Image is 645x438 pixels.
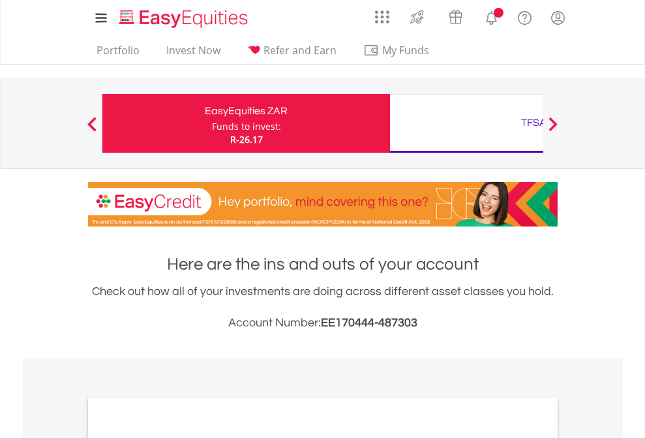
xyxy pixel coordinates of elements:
a: Portfolio [91,44,145,64]
span: My Funds [363,42,449,59]
span: R-26.17 [230,133,263,146]
a: Notifications [475,3,508,29]
h3: Account Number: [88,314,558,332]
a: Refer and Earn [242,44,342,64]
img: grid-menu-icon.svg [375,10,389,24]
button: Next [540,123,566,136]
a: My Profile [541,3,575,32]
div: Check out how all of your investments are doing across different asset classes you hold. [88,283,558,332]
a: Invest Now [161,44,226,64]
a: AppsGrid [367,3,398,24]
button: Previous [79,123,105,136]
img: EasyEquities_Logo.png [117,8,253,29]
img: EasyCredit Promotion Banner [88,182,558,227]
img: thrive-v2.svg [406,7,428,27]
img: vouchers-v2.svg [445,7,466,27]
a: Vouchers [436,3,475,27]
span: EE170444-487303 [321,317,417,329]
a: Home page [114,3,253,29]
span: Refer and Earn [263,43,337,57]
div: Funds to invest: [212,120,281,133]
div: EasyEquities ZAR [110,102,382,120]
a: FAQ's and Support [508,3,541,29]
h1: Here are the ins and outs of your account [88,253,558,276]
